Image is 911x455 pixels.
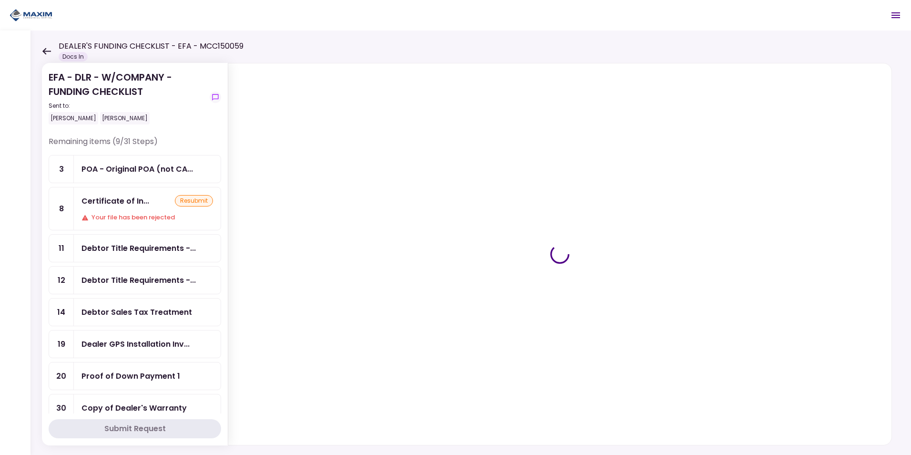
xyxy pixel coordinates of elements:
div: POA - Original POA (not CA or GA) [81,163,193,175]
div: Docs In [59,52,88,62]
div: Certificate of Insurance [81,195,149,207]
div: 12 [49,267,74,294]
button: show-messages [210,92,221,103]
div: Debtor Title Requirements - Other Requirements [81,242,196,254]
img: Partner icon [10,8,52,22]
a: 14Debtor Sales Tax Treatment [49,298,221,326]
div: Remaining items (9/31 Steps) [49,136,221,155]
div: [PERSON_NAME] [100,112,150,124]
a: 12Debtor Title Requirements - Proof of IRP or Exemption [49,266,221,294]
div: Your file has been rejected [81,213,213,222]
div: 19 [49,331,74,358]
button: Submit Request [49,419,221,438]
a: 8Certificate of InsuranceresubmitYour file has been rejected [49,187,221,230]
div: 11 [49,235,74,262]
a: 11Debtor Title Requirements - Other Requirements [49,234,221,262]
div: Copy of Dealer's Warranty [81,402,187,414]
div: [PERSON_NAME] [49,112,98,124]
div: Debtor Sales Tax Treatment [81,306,192,318]
div: EFA - DLR - W/COMPANY - FUNDING CHECKLIST [49,70,206,124]
h1: DEALER'S FUNDING CHECKLIST - EFA - MCC150059 [59,41,243,52]
a: 20Proof of Down Payment 1 [49,362,221,390]
div: 30 [49,394,74,422]
div: Dealer GPS Installation Invoice [81,338,190,350]
div: 8 [49,187,74,230]
div: resubmit [175,195,213,207]
a: 19Dealer GPS Installation Invoice [49,330,221,358]
a: 3POA - Original POA (not CA or GA) [49,155,221,183]
div: 3 [49,155,74,183]
div: Debtor Title Requirements - Proof of IRP or Exemption [81,274,196,286]
div: 14 [49,299,74,326]
div: Submit Request [104,423,166,434]
a: 30Copy of Dealer's Warranty [49,394,221,422]
button: Open menu [884,4,907,27]
div: 20 [49,362,74,390]
div: Sent to: [49,102,206,110]
div: Proof of Down Payment 1 [81,370,180,382]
